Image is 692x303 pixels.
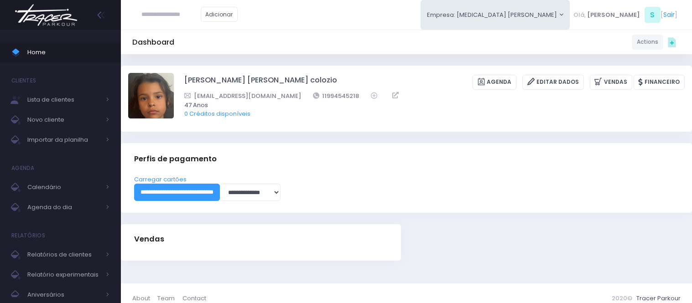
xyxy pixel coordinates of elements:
span: Novo cliente [27,114,100,126]
a: Financeiro [634,75,685,90]
a: Carregar cartões [134,175,187,184]
a: 0 Créditos disponíveis [184,109,250,118]
span: Olá, [573,10,586,20]
span: 47 Anos [184,101,673,110]
a: Adicionar [201,7,238,22]
a: Tracer Parkour [636,294,681,303]
span: Calendário [27,181,100,193]
div: [ ] [570,5,681,25]
a: Editar Dados [522,75,584,90]
a: 11994545218 [313,91,359,101]
a: Agenda [473,75,516,90]
span: Home [27,46,109,58]
span: Agenda do dia [27,201,100,213]
img: Laís clemente amaral colozio [128,73,174,118]
span: Aniversários [27,289,100,301]
span: Lista de clientes [27,94,100,106]
a: Vendas [590,75,632,90]
h4: Relatórios [11,226,45,245]
span: Relatórios de clientes [27,249,100,261]
span: Vendas [134,235,164,244]
h5: Dashboard [132,38,174,47]
h4: Agenda [11,159,35,177]
h3: Perfis de pagamento [134,146,217,172]
a: [PERSON_NAME] [PERSON_NAME] colozio [184,75,337,90]
span: 2020© [612,294,632,303]
span: S [645,7,661,23]
span: Importar da planilha [27,134,100,146]
a: Sair [663,10,675,20]
h4: Clientes [11,72,36,90]
a: [EMAIL_ADDRESS][DOMAIN_NAME] [184,91,301,101]
span: [PERSON_NAME] [587,10,640,20]
span: Relatório experimentais [27,269,100,281]
a: Actions [632,35,663,50]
